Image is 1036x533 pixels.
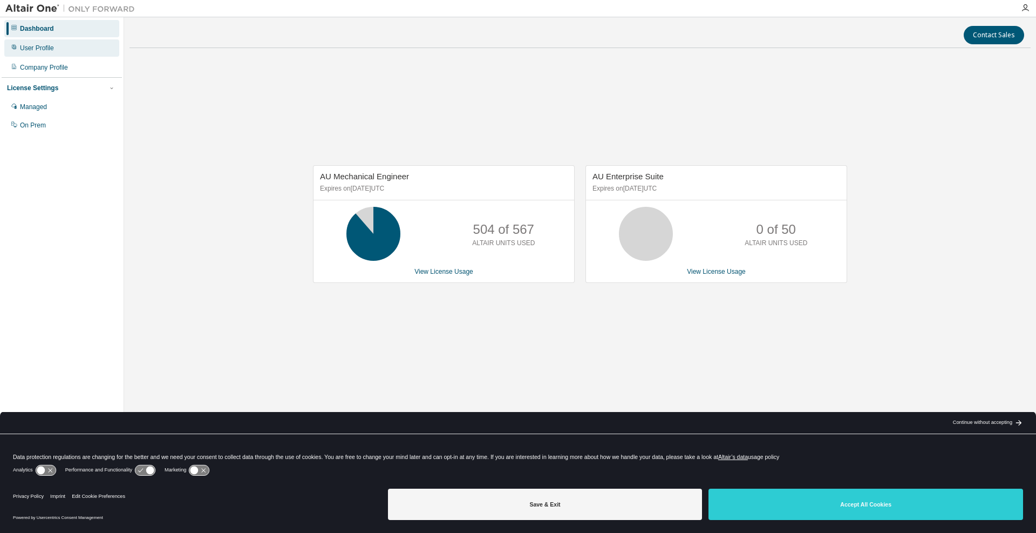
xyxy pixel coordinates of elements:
[20,44,54,52] div: User Profile
[20,63,68,72] div: Company Profile
[20,121,46,130] div: On Prem
[592,184,837,193] p: Expires on [DATE] UTC
[687,268,746,275] a: View License Usage
[964,26,1024,44] button: Contact Sales
[745,239,807,248] p: ALTAIR UNITS USED
[5,3,140,14] img: Altair One
[20,103,47,111] div: Managed
[592,172,664,181] span: AU Enterprise Suite
[473,220,534,239] p: 504 of 567
[320,172,409,181] span: AU Mechanical Engineer
[20,24,54,33] div: Dashboard
[472,239,535,248] p: ALTAIR UNITS USED
[756,220,796,239] p: 0 of 50
[7,84,58,92] div: License Settings
[320,184,565,193] p: Expires on [DATE] UTC
[414,268,473,275] a: View License Usage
